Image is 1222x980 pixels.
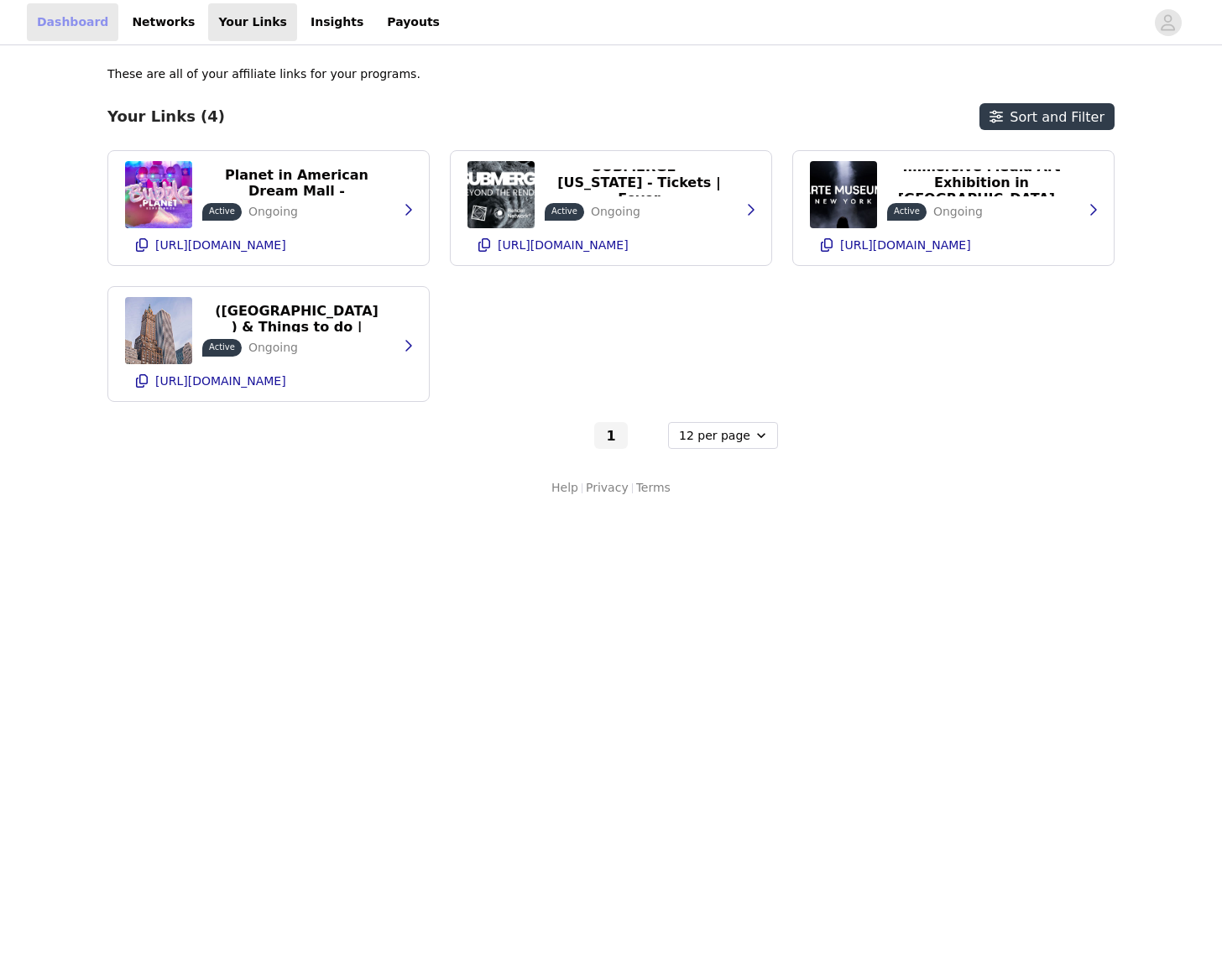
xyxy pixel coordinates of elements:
[248,339,298,357] p: Ongoing
[545,169,734,196] button: SUBMERGE - [US_STATE] - Tickets | Fever
[27,3,118,41] a: Dashboard
[125,232,412,258] button: [URL][DOMAIN_NAME]
[209,341,235,353] p: Active
[300,3,373,41] a: Insights
[208,3,297,41] a: Your Links
[636,479,671,497] a: Terms
[557,422,591,449] button: Go to previous page
[933,203,983,221] p: Ongoing
[125,297,192,364] img: Events in New York (NYC) & Things to do | Fever
[107,65,420,83] p: These are all of your affiliate links for your programs.
[107,107,225,126] h3: Your Links (4)
[498,238,629,252] p: [URL][DOMAIN_NAME]
[212,287,381,351] p: Events in [US_STATE] ([GEOGRAPHIC_DATA]) & Things to do | Fever
[887,169,1076,196] button: ARTE MUSEUM: An Immersive Media Art Exhibition in [GEOGRAPHIC_DATA] - Tickets | Fever
[551,479,578,497] a: Help
[1160,9,1176,36] div: avatar
[897,143,1066,222] p: ARTE MUSEUM: An Immersive Media Art Exhibition in [GEOGRAPHIC_DATA] - Tickets | Fever
[591,203,640,221] p: Ongoing
[209,205,235,217] p: Active
[810,161,877,228] img: ARTE MUSEUM: An Immersive Media Art Exhibition in NYC - Tickets | Fever
[248,203,298,221] p: Ongoing
[894,205,920,217] p: Active
[122,3,205,41] a: Networks
[979,103,1115,130] button: Sort and Filter
[840,238,971,252] p: [URL][DOMAIN_NAME]
[377,3,450,41] a: Payouts
[202,305,391,332] button: Events in [US_STATE] ([GEOGRAPHIC_DATA]) & Things to do | Fever
[212,151,381,215] p: Tickets for Bubble Planet in American Dream Mall - [US_STATE] | Fever
[586,479,629,497] a: Privacy
[467,232,755,258] button: [URL][DOMAIN_NAME]
[810,232,1097,258] button: [URL][DOMAIN_NAME]
[631,422,665,449] button: Go to next page
[202,169,391,196] button: Tickets for Bubble Planet in American Dream Mall - [US_STATE] | Fever
[594,422,628,449] button: Go To Page 1
[155,238,286,252] p: [URL][DOMAIN_NAME]
[555,159,723,206] p: SUBMERGE - [US_STATE] - Tickets | Fever
[125,161,192,228] img: Tickets for Bubble Planet in American Dream Mall - New York | Fever
[467,161,535,228] img: SUBMERGE - New York - Tickets | Fever
[125,367,412,394] button: [URL][DOMAIN_NAME]
[155,374,286,388] p: [URL][DOMAIN_NAME]
[551,205,577,217] p: Active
